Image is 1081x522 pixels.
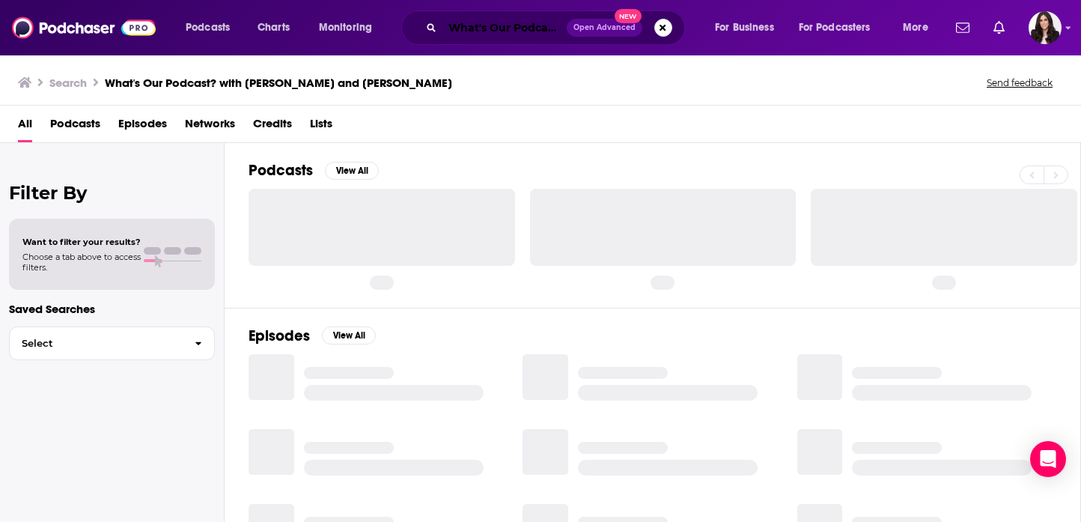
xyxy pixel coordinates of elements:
[22,237,141,247] span: Want to filter your results?
[49,76,87,90] h3: Search
[322,327,376,345] button: View All
[249,327,310,345] h2: Episodes
[118,112,167,142] a: Episodes
[950,15,975,40] a: Show notifications dropdown
[185,112,235,142] a: Networks
[9,302,215,316] p: Saved Searches
[325,162,379,180] button: View All
[9,327,215,360] button: Select
[105,76,452,90] h3: What's Our Podcast? with [PERSON_NAME] and [PERSON_NAME]
[1029,11,1062,44] span: Logged in as RebeccaShapiro
[715,17,774,38] span: For Business
[50,112,100,142] a: Podcasts
[319,17,372,38] span: Monitoring
[442,16,567,40] input: Search podcasts, credits, & more...
[175,16,249,40] button: open menu
[1029,11,1062,44] img: User Profile
[799,17,871,38] span: For Podcasters
[308,16,392,40] button: open menu
[18,112,32,142] a: All
[12,13,156,42] img: Podchaser - Follow, Share and Rate Podcasts
[258,17,290,38] span: Charts
[310,112,332,142] a: Lists
[903,17,928,38] span: More
[186,17,230,38] span: Podcasts
[1030,441,1066,477] div: Open Intercom Messenger
[249,161,313,180] h2: Podcasts
[249,327,376,345] a: EpisodesView All
[567,19,642,37] button: Open AdvancedNew
[415,10,699,45] div: Search podcasts, credits, & more...
[248,16,299,40] a: Charts
[10,339,183,348] span: Select
[253,112,292,142] a: Credits
[9,182,215,204] h2: Filter By
[1029,11,1062,44] button: Show profile menu
[249,161,379,180] a: PodcastsView All
[615,9,642,23] span: New
[987,15,1011,40] a: Show notifications dropdown
[982,76,1057,89] button: Send feedback
[704,16,793,40] button: open menu
[892,16,947,40] button: open menu
[22,252,141,273] span: Choose a tab above to access filters.
[573,24,636,31] span: Open Advanced
[789,16,892,40] button: open menu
